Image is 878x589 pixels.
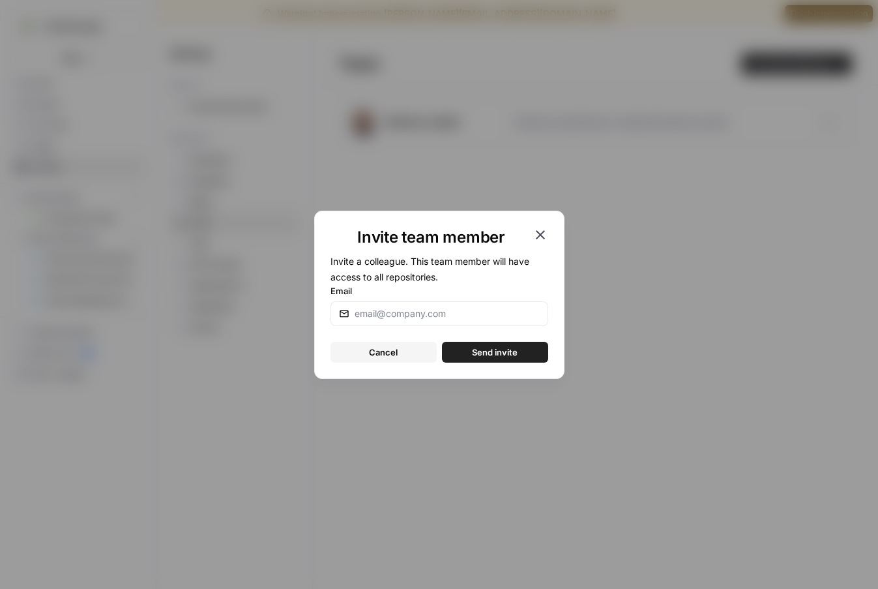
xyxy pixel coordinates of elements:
[355,307,540,320] input: email@company.com
[330,284,548,297] label: Email
[369,346,398,359] span: Cancel
[472,346,518,359] span: Send invite
[330,342,437,363] button: Cancel
[330,256,529,282] span: Invite a colleague. This team member will have access to all repositories.
[330,227,533,248] h1: Invite team member
[442,342,548,363] button: Send invite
